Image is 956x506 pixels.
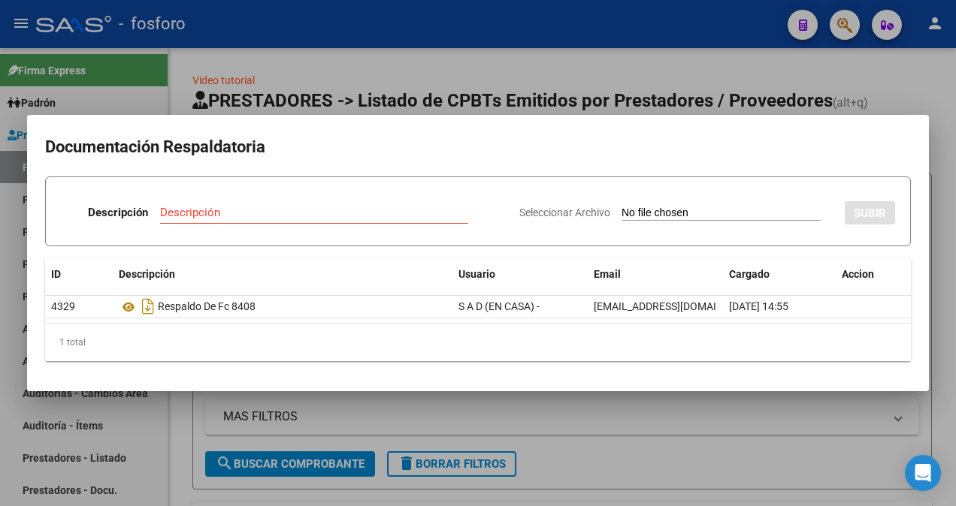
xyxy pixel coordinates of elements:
span: Email [594,268,621,280]
i: Descargar documento [138,294,158,318]
span: SUBIR [854,206,886,220]
datatable-header-cell: Descripción [113,258,452,291]
p: Descripción [88,204,148,221]
span: Usuario [458,268,495,280]
span: Seleccionar Archivo [519,206,610,218]
span: Cargado [729,268,770,280]
datatable-header-cell: Cargado [723,258,836,291]
span: 4329 [51,300,75,312]
datatable-header-cell: Email [588,258,723,291]
datatable-header-cell: Accion [836,258,911,291]
span: [DATE] 14:55 [729,300,788,312]
h2: Documentación Respaldatoria [45,133,911,161]
datatable-header-cell: Usuario [452,258,588,291]
span: Descripción [119,268,175,280]
button: SUBIR [845,201,895,224]
div: 1 total [45,324,911,361]
div: Respaldo De Fc 8408 [119,294,446,318]
span: Accion [842,268,874,280]
span: [EMAIL_ADDRESS][DOMAIN_NAME] [594,300,761,312]
span: ID [51,268,61,280]
datatable-header-cell: ID [45,258,113,291]
span: S A D (EN CASA) - [458,300,540,312]
div: Open Intercom Messenger [905,455,941,491]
